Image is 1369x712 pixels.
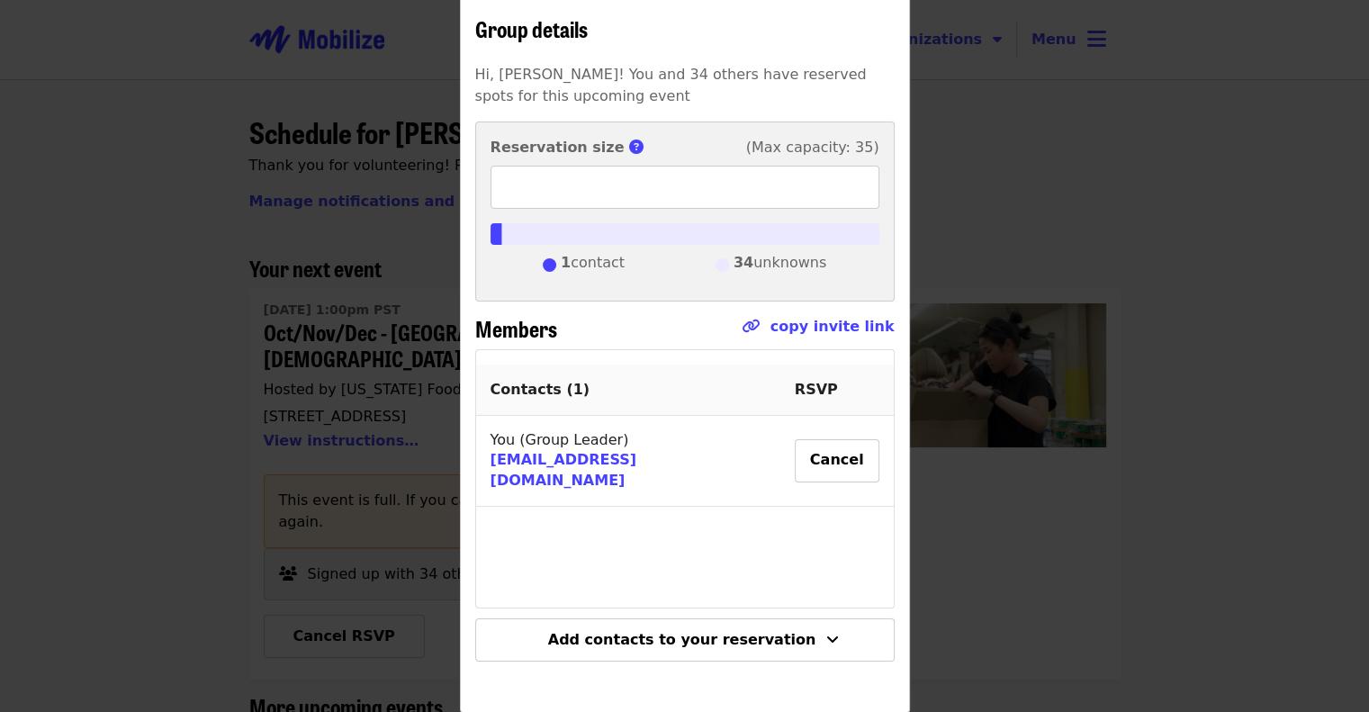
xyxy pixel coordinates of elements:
span: Add contacts to your reservation [548,631,816,648]
span: Hi, [PERSON_NAME]! You and 34 others have reserved spots for this upcoming event [475,66,867,104]
span: (Max capacity: 35) [746,137,879,158]
span: This is the number of group members you reserved spots for. [629,139,654,156]
span: contact [561,252,625,279]
a: copy invite link [770,318,895,335]
span: Click to copy link! [742,316,895,349]
strong: 34 [734,254,753,271]
span: Members [475,312,557,344]
td: You (Group Leader) [476,416,780,508]
i: link icon [742,318,760,335]
span: Group details [475,13,588,44]
button: Add contacts to your reservation [475,618,895,662]
span: unknowns [734,252,826,279]
i: angle-down icon [826,631,839,648]
th: Contacts ( 1 ) [476,365,780,416]
strong: 1 [561,254,571,271]
a: [EMAIL_ADDRESS][DOMAIN_NAME] [491,451,637,489]
th: RSVP [780,365,894,416]
strong: Reservation size [491,139,625,156]
i: circle-question icon [629,139,644,156]
button: Cancel [795,439,879,482]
